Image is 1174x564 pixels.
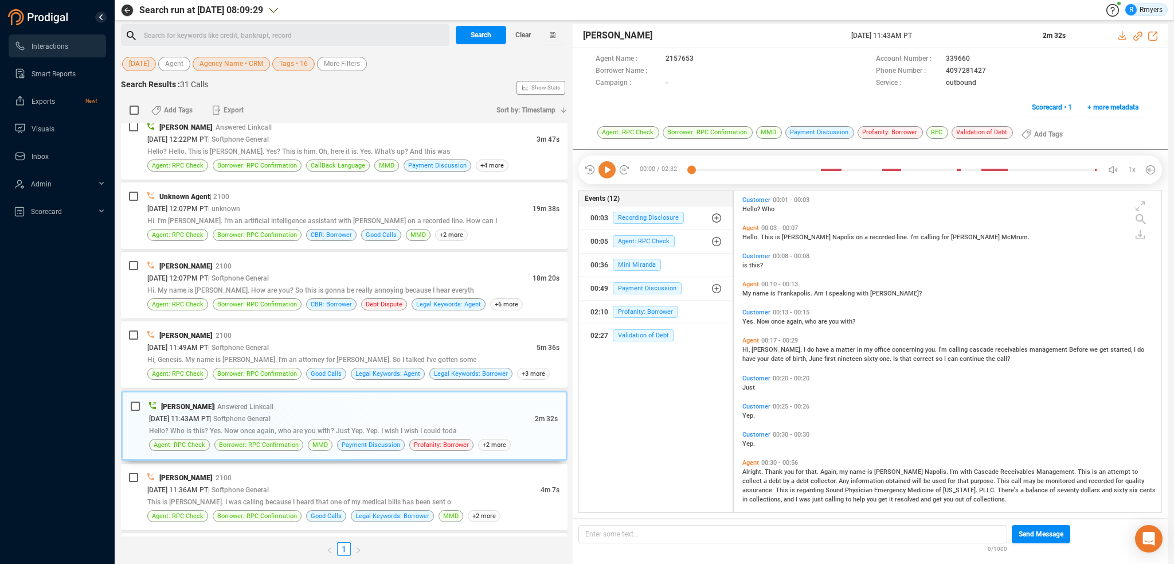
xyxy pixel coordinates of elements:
[839,468,850,476] span: my
[14,34,97,57] a: Interactions
[159,262,212,270] span: [PERSON_NAME]
[850,468,867,476] span: name
[613,259,661,271] span: Mini Miranda
[1128,161,1136,179] span: 1x
[913,355,936,363] span: correct
[537,135,559,143] span: 3m 47s
[210,415,271,423] span: | Softphone General
[490,298,523,310] span: +6 more
[14,62,97,85] a: Smart Reports
[900,355,913,363] span: that
[613,235,675,247] span: Agent: RPC Check
[867,496,878,503] span: you
[311,160,365,171] span: CallBack Language
[809,355,824,363] span: June
[812,496,825,503] span: just
[910,234,921,241] span: I'm
[831,346,836,353] span: a
[941,234,951,241] span: for
[147,135,208,143] span: [DATE] 12:22PM PT
[154,439,205,450] span: Agent: RPC Check
[144,101,199,119] button: Add Tags
[159,332,212,340] span: [PERSON_NAME]
[969,346,995,353] span: cascade
[324,57,360,71] span: More Filters
[212,332,232,340] span: | 2100
[366,230,397,240] span: Good Calls
[874,346,892,353] span: office
[1132,468,1138,476] span: to
[14,117,97,140] a: Visuals
[613,282,682,294] span: Payment Discussion
[825,290,829,297] span: I
[784,468,796,476] span: you
[8,9,71,25] img: prodigal-logo
[210,193,229,201] span: | 2100
[829,290,856,297] span: speaking
[159,193,210,201] span: Unknown Agent
[846,496,853,503] span: to
[782,234,832,241] span: [PERSON_NAME]
[796,496,799,503] span: I
[311,230,352,240] span: CBR: Borrower
[1114,487,1129,494] span: sixty
[590,303,608,321] div: 02:10
[434,368,508,379] span: Legal Keywords: Borrower
[85,90,97,112] span: New!
[1134,346,1137,353] span: I
[208,135,269,143] span: | Softphone General
[312,439,328,450] span: MMD
[9,90,106,112] li: Exports
[121,391,568,461] div: [PERSON_NAME]| Answered Linkcall[DATE] 11:43AM PT| Softphone General2m 32sHello? Who is this? Yes...
[856,290,870,297] span: with
[279,57,308,71] span: Tags • 16
[129,57,149,71] span: [DATE]
[121,464,568,530] div: [PERSON_NAME]| 2100[DATE] 11:36AM PT| Softphone General4m 7sThis is [PERSON_NAME]. I was calling ...
[925,346,938,353] span: you.
[870,290,922,297] span: [PERSON_NAME]?
[541,486,559,494] span: 4m 7s
[9,117,106,140] li: Visuals
[960,355,986,363] span: continue
[878,496,889,503] span: get
[613,329,674,341] span: Validation of Debt
[979,487,997,494] span: PLLC.
[742,496,749,503] span: in
[1046,477,1077,485] span: monitored
[820,468,839,476] span: Again,
[796,477,811,485] span: debt
[960,468,974,476] span: with
[805,318,818,325] span: who
[1034,125,1063,143] span: Add Tags
[995,346,1030,353] span: receivables
[840,318,855,325] span: with?
[590,209,608,227] div: 00:03
[31,208,62,216] span: Scorecard
[1090,346,1099,353] span: we
[1000,468,1036,476] span: Receivables
[158,57,190,71] button: Agent
[471,26,491,44] span: Search
[272,57,315,71] button: Tags • 16
[870,234,897,241] span: recorded
[1026,487,1050,494] span: balance
[742,346,752,353] span: Hi,
[936,355,944,363] span: so
[579,230,733,253] button: 00:05Agent: RPC Check
[32,70,76,78] span: Smart Reports
[152,230,204,240] span: Agent: RPC Check
[212,123,272,131] span: | Answered Linkcall
[742,468,765,476] span: Alright.
[149,415,210,423] span: [DATE] 11:43AM PT
[161,403,214,411] span: [PERSON_NAME]
[121,182,568,249] div: Unknown Agent| 2100[DATE] 12:07PM PT| unknown19m 38sHi. I'm [PERSON_NAME]. I'm an artificial inte...
[943,487,979,494] span: [US_STATE].
[515,26,531,44] span: Clear
[851,477,886,485] span: information
[814,290,825,297] span: Am
[1032,98,1072,116] span: Scorecard • 1
[762,205,774,213] span: Who
[752,346,804,353] span: [PERSON_NAME].
[839,477,851,485] span: Any
[874,468,925,476] span: [PERSON_NAME]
